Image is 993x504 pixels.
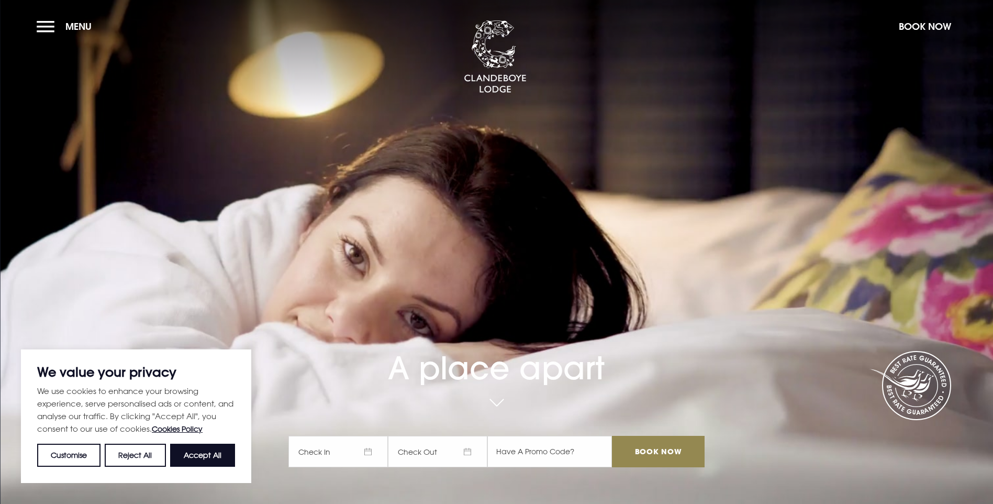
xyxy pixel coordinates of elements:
h1: A place apart [288,319,704,387]
button: Reject All [105,444,165,467]
img: Clandeboye Lodge [464,20,527,94]
span: Check Out [388,436,487,467]
button: Book Now [894,15,956,38]
a: Cookies Policy [152,424,203,433]
span: Menu [65,20,92,32]
button: Menu [37,15,97,38]
p: We value your privacy [37,366,235,378]
span: Check In [288,436,388,467]
button: Customise [37,444,101,467]
p: We use cookies to enhance your browsing experience, serve personalised ads or content, and analys... [37,385,235,435]
div: We value your privacy [21,349,251,483]
input: Book Now [612,436,704,467]
input: Have A Promo Code? [487,436,612,467]
button: Accept All [170,444,235,467]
